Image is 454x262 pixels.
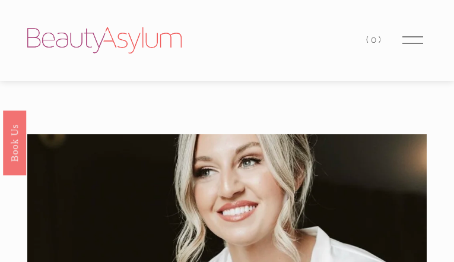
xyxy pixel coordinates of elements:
[371,34,379,45] span: 0
[3,110,26,175] a: Book Us
[366,32,383,48] a: 0 items in cart
[27,27,182,53] img: Beauty Asylum | Bridal Hair &amp; Makeup Charlotte &amp; Atlanta
[366,34,371,45] span: (
[379,34,383,45] span: )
